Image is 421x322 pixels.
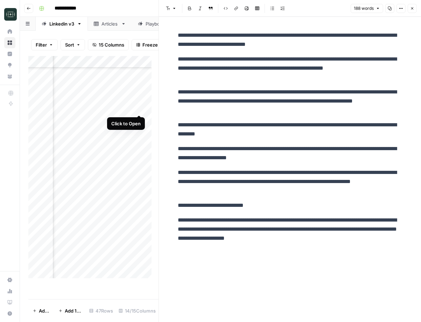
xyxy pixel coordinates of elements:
img: Catalyst Logo [4,8,17,21]
span: Add 10 Rows [65,307,82,314]
button: 188 words [351,4,383,13]
span: Sort [65,41,74,48]
button: Freeze Columns [132,39,183,50]
a: Settings [4,274,15,286]
a: Insights [4,48,15,59]
button: 15 Columns [88,39,129,50]
a: Opportunities [4,59,15,71]
span: Add Row [39,307,50,314]
button: Add 10 Rows [54,305,86,316]
div: 47 Rows [86,305,116,316]
button: Help + Support [4,308,15,319]
div: Playbooks [146,20,168,27]
a: Linkedin v3 [36,17,88,31]
a: Articles [88,17,132,31]
a: Playbooks [132,17,182,31]
a: Learning Hub [4,297,15,308]
span: Freeze Columns [142,41,178,48]
div: Linkedin v3 [49,20,74,27]
div: Click to Open [111,120,141,127]
div: 14/15 Columns [116,305,159,316]
span: 15 Columns [99,41,124,48]
span: Filter [36,41,47,48]
button: Add Row [28,305,54,316]
a: Your Data [4,71,15,82]
button: Sort [61,39,85,50]
button: Workspace: Catalyst [4,6,15,23]
span: 188 words [354,5,374,12]
a: Browse [4,37,15,48]
a: Home [4,26,15,37]
button: Filter [31,39,58,50]
div: Articles [101,20,118,27]
a: Usage [4,286,15,297]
